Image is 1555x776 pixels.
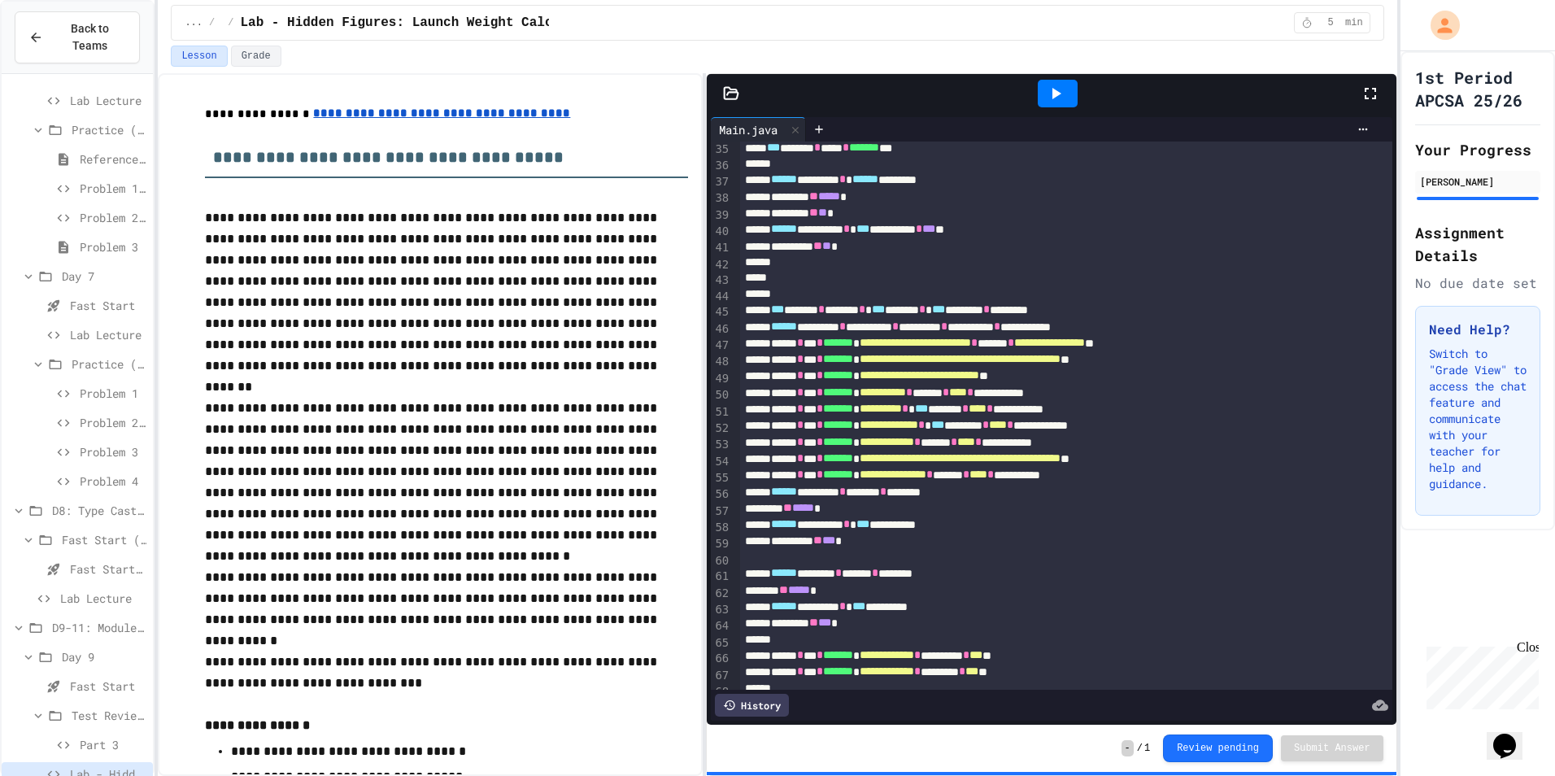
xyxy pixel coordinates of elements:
[240,13,599,33] span: Lab - Hidden Figures: Launch Weight Calculator
[1415,273,1540,293] div: No due date set
[185,16,203,29] span: ...
[711,371,731,387] div: 49
[80,150,146,168] span: Reference Link
[711,504,731,520] div: 57
[1137,742,1143,755] span: /
[62,268,146,285] span: Day 7
[711,207,731,224] div: 39
[80,414,146,431] span: Problem 2: Mission Resource Calculator
[171,46,227,67] button: Lesson
[228,16,233,29] span: /
[80,180,146,197] span: Problem 1: Mission Status Display
[711,651,731,667] div: 66
[711,635,731,652] div: 65
[711,158,731,174] div: 36
[711,289,731,305] div: 44
[711,272,731,289] div: 43
[711,354,731,370] div: 48
[1122,740,1134,756] span: -
[711,553,731,569] div: 60
[711,190,731,207] div: 38
[711,142,731,158] div: 35
[711,117,806,142] div: Main.java
[711,421,731,437] div: 52
[1415,66,1540,111] h1: 1st Period APCSA 25/26
[711,437,731,453] div: 53
[1420,174,1535,189] div: [PERSON_NAME]
[711,684,731,700] div: 68
[1487,711,1539,760] iframe: chat widget
[209,16,215,29] span: /
[711,586,731,602] div: 62
[711,520,731,536] div: 58
[70,92,146,109] span: Lab Lecture
[1318,16,1344,29] span: 5
[1163,735,1273,762] button: Review pending
[1144,742,1150,755] span: 1
[70,678,146,695] span: Fast Start
[62,648,146,665] span: Day 9
[72,121,146,138] span: Practice (15 mins)
[711,174,731,190] div: 37
[711,257,731,273] div: 42
[1413,7,1464,44] div: My Account
[70,560,146,578] span: Fast Start pt.1
[715,694,789,717] div: History
[711,304,731,320] div: 45
[711,569,731,585] div: 61
[1429,320,1527,339] h3: Need Help?
[711,486,731,503] div: 56
[53,20,126,54] span: Back to Teams
[711,454,731,470] div: 54
[1345,16,1363,29] span: min
[52,502,146,519] span: D8: Type Casting
[80,385,146,402] span: Problem 1
[72,707,146,724] span: Test Review (35 mins)
[711,387,731,403] div: 50
[60,590,146,607] span: Lab Lecture
[711,321,731,338] div: 46
[62,531,146,548] span: Fast Start (5 mins)
[711,240,731,256] div: 41
[52,619,146,636] span: D9-11: Module Wrap Up
[711,224,731,240] div: 40
[231,46,281,67] button: Grade
[711,618,731,634] div: 64
[80,443,146,460] span: Problem 3
[15,11,140,63] button: Back to Teams
[711,536,731,552] div: 59
[1281,735,1383,761] button: Submit Answer
[80,238,146,255] span: Problem 3
[711,668,731,684] div: 67
[80,209,146,226] span: Problem 2: Crew Roster
[70,326,146,343] span: Lab Lecture
[80,736,146,753] span: Part 3
[1415,138,1540,161] h2: Your Progress
[70,297,146,314] span: Fast Start
[711,404,731,421] div: 51
[1429,346,1527,492] p: Switch to "Grade View" to access the chat feature and communicate with your teacher for help and ...
[1294,742,1370,755] span: Submit Answer
[711,338,731,354] div: 47
[72,355,146,373] span: Practice (15 mins)
[711,121,786,138] div: Main.java
[80,473,146,490] span: Problem 4
[7,7,112,103] div: Chat with us now!Close
[1415,221,1540,267] h2: Assignment Details
[711,470,731,486] div: 55
[711,602,731,618] div: 63
[1420,640,1539,709] iframe: chat widget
